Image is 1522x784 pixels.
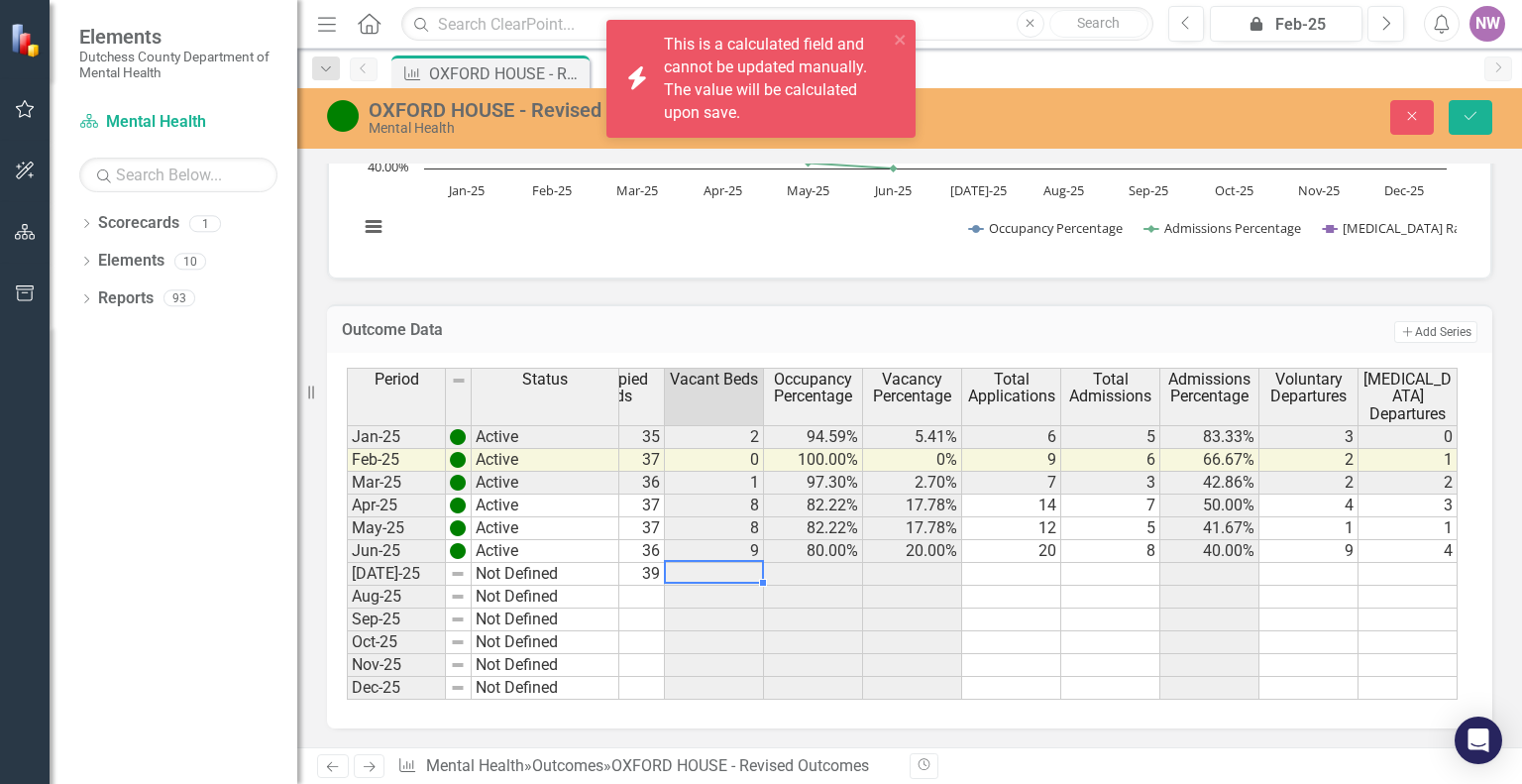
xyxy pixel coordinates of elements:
div: 10 [174,253,206,270]
div: 1 [189,215,221,232]
td: 5 [1061,425,1160,449]
td: 9 [665,540,764,563]
img: 8DAGhfEEPCf229AAAAAElFTkSuQmCC [450,680,466,696]
td: 8 [665,517,764,540]
td: Sep-25 [347,609,446,631]
img: vxUKiH+t4DB4Dlbf9nNoqvUz9g3YKO8hfrLxWcNDrLJ4jvweb+hBW2lgkewAAAABJRU5ErkJggg== [450,452,466,468]
td: Nov-25 [347,654,446,677]
td: Mar-25 [347,472,446,495]
img: Active [327,100,359,132]
text: Mar-25 [616,181,658,199]
img: vxUKiH+t4DB4Dlbf9nNoqvUz9g3YKO8hfrLxWcNDrLJ4jvweb+hBW2lgkewAAAABJRU5ErkJggg== [450,543,466,559]
td: 0% [863,449,962,472]
span: Search [1077,15,1120,31]
input: Search ClearPoint... [401,7,1152,42]
text: Jun-25 [873,181,912,199]
text: Feb-25 [532,181,572,199]
img: 8DAGhfEEPCf229AAAAAElFTkSuQmCC [450,612,466,627]
h3: Outcome Data [342,321,963,339]
text: Jan-25 [447,181,485,199]
div: OXFORD HOUSE - Revised Outcomes [611,756,869,775]
span: Total Admissions [1065,371,1155,405]
button: NW [1469,6,1505,42]
td: 14 [962,495,1061,517]
td: 1 [665,472,764,495]
text: Apr-25 [704,181,742,199]
div: Open Intercom Messenger [1455,717,1502,764]
span: Period [375,371,419,389]
a: Outcomes [532,756,603,775]
td: Oct-25 [347,631,446,654]
td: 20.00% [863,540,962,563]
button: Show Abstinence Rate [1323,219,1438,237]
button: Add Series [1394,321,1477,343]
img: ClearPoint Strategy [10,23,45,57]
td: Dec-25 [347,677,446,700]
td: 100.00% [764,449,863,472]
td: 3 [1259,425,1359,449]
td: 2 [1259,449,1359,472]
td: 2.70% [863,472,962,495]
text: Aug-25 [1043,181,1084,199]
text: Sep-25 [1129,181,1168,199]
img: vxUKiH+t4DB4Dlbf9nNoqvUz9g3YKO8hfrLxWcNDrLJ4jvweb+hBW2lgkewAAAABJRU5ErkJggg== [450,520,466,536]
img: vxUKiH+t4DB4Dlbf9nNoqvUz9g3YKO8hfrLxWcNDrLJ4jvweb+hBW2lgkewAAAABJRU5ErkJggg== [450,429,466,445]
img: vxUKiH+t4DB4Dlbf9nNoqvUz9g3YKO8hfrLxWcNDrLJ4jvweb+hBW2lgkewAAAABJRU5ErkJggg== [450,475,466,491]
td: Active [472,425,619,449]
button: Search [1049,10,1148,38]
td: 1 [1259,517,1359,540]
td: Active [472,449,619,472]
a: Mental Health [79,111,277,134]
td: 17.78% [863,517,962,540]
td: 7 [1061,495,1160,517]
path: Mar-25, 42.85714286. Admissions Percentage. [634,156,642,164]
a: Reports [98,287,154,310]
td: [DATE]-25 [347,563,446,586]
td: 40.00% [1160,540,1259,563]
a: Elements [98,250,164,273]
div: 93 [163,290,195,307]
td: 6 [1061,449,1160,472]
div: Mental Health [369,121,972,136]
td: 94.59% [764,425,863,449]
td: Not Defined [472,563,619,586]
td: 97.30% [764,472,863,495]
img: 8DAGhfEEPCf229AAAAAElFTkSuQmCC [451,373,467,389]
text: Nov-25 [1298,181,1340,199]
td: May-25 [347,517,446,540]
span: Vacancy Percentage [867,371,957,405]
text: Dec-25 [1384,181,1424,199]
td: 0 [665,449,764,472]
td: Jun-25 [347,540,446,563]
img: vxUKiH+t4DB4Dlbf9nNoqvUz9g3YKO8hfrLxWcNDrLJ4jvweb+hBW2lgkewAAAABJRU5ErkJggg== [450,498,466,513]
path: Jun-25, 40. Admissions Percentage. [890,165,898,172]
img: 8DAGhfEEPCf229AAAAAElFTkSuQmCC [450,589,466,605]
text: [DATE]-25 [950,181,1007,199]
td: 82.22% [764,495,863,517]
span: Total Applications [966,371,1056,405]
a: Scorecards [98,212,179,235]
td: 3 [1359,495,1458,517]
td: Active [472,540,619,563]
td: 17.78% [863,495,962,517]
img: 8DAGhfEEPCf229AAAAAElFTkSuQmCC [450,657,466,673]
td: 12 [962,517,1061,540]
text: Oct-25 [1215,181,1253,199]
td: 4 [1259,495,1359,517]
td: Not Defined [472,586,619,609]
td: 82.22% [764,517,863,540]
button: Show Admissions Percentage [1144,219,1302,237]
td: 5 [1061,517,1160,540]
img: 8DAGhfEEPCf229AAAAAElFTkSuQmCC [450,634,466,650]
td: 83.33% [1160,425,1259,449]
a: Mental Health [426,756,524,775]
span: Occupancy Percentage [768,371,858,405]
td: 6 [962,425,1061,449]
button: View chart menu, Chart [360,213,387,241]
td: 1 [1359,517,1458,540]
td: 8 [1061,540,1160,563]
td: Aug-25 [347,586,446,609]
button: Show Occupancy Percentage [969,219,1124,237]
td: Active [472,517,619,540]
